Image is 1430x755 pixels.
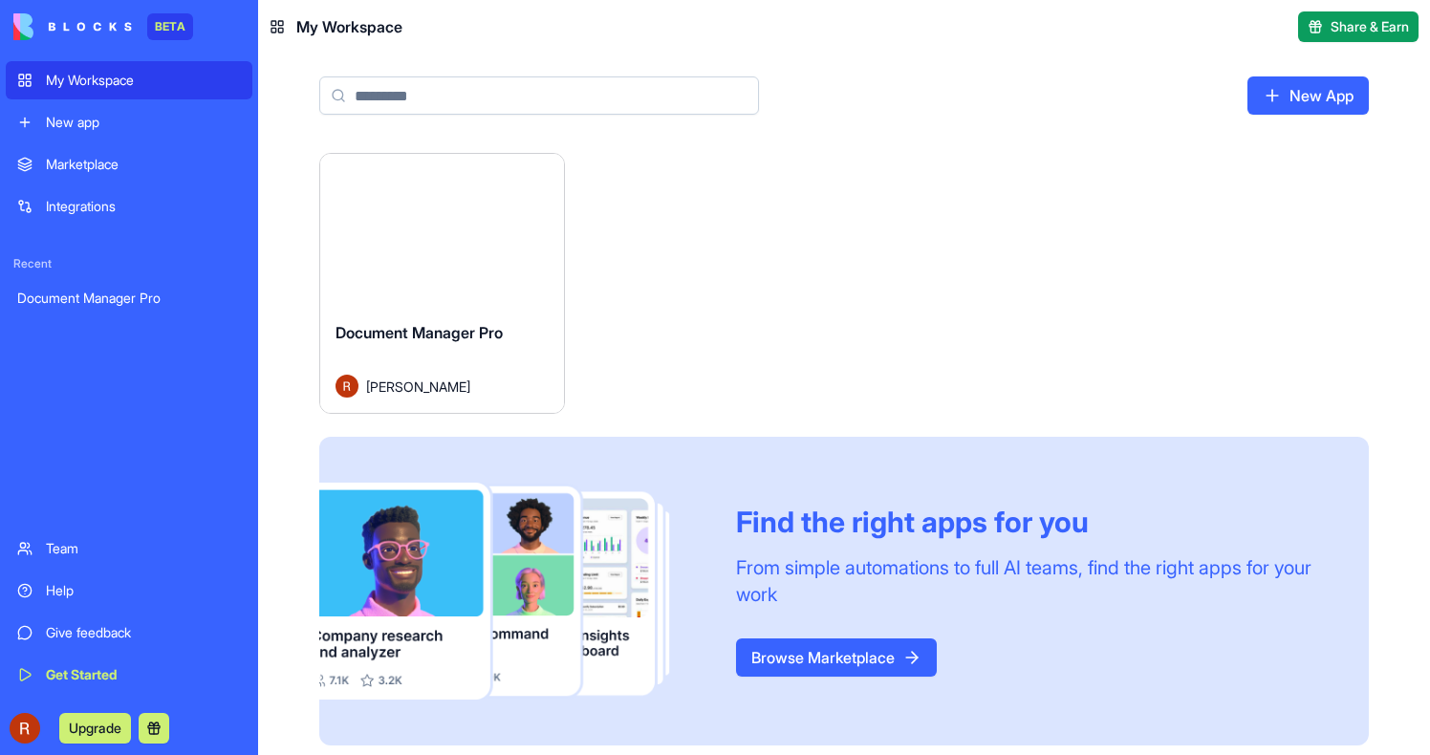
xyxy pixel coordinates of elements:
span: Document Manager Pro [336,323,503,342]
div: From simple automations to full AI teams, find the right apps for your work [736,554,1323,608]
img: ACg8ocK4BY4_wpnMdKKfK10f42NGOtIoLhMGWlXiNI7zlJQ6F33OOQ=s96-c [10,713,40,744]
div: BETA [147,13,193,40]
div: Get Started [46,665,241,684]
a: New App [1247,76,1369,115]
span: [PERSON_NAME] [366,377,470,397]
div: Help [46,581,241,600]
span: My Workspace [296,15,402,38]
a: Team [6,529,252,568]
div: Give feedback [46,623,241,642]
a: Get Started [6,656,252,694]
a: Integrations [6,187,252,226]
div: Team [46,539,241,558]
div: Integrations [46,197,241,216]
div: Find the right apps for you [736,505,1323,539]
a: Give feedback [6,614,252,652]
a: Marketplace [6,145,252,183]
a: Document Manager Pro [6,279,252,317]
a: My Workspace [6,61,252,99]
img: Frame_181_egmpey.png [319,483,705,700]
div: Marketplace [46,155,241,174]
a: Document Manager ProAvatar[PERSON_NAME] [319,153,565,414]
div: Document Manager Pro [17,289,241,308]
a: BETA [13,13,193,40]
a: Browse Marketplace [736,638,937,677]
span: Share & Earn [1331,17,1409,36]
a: Help [6,572,252,610]
span: Recent [6,256,252,271]
button: Upgrade [59,713,131,744]
a: New app [6,103,252,141]
img: logo [13,13,132,40]
a: Upgrade [59,718,131,737]
div: My Workspace [46,71,241,90]
div: New app [46,113,241,132]
button: Share & Earn [1298,11,1419,42]
img: Avatar [336,375,358,398]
